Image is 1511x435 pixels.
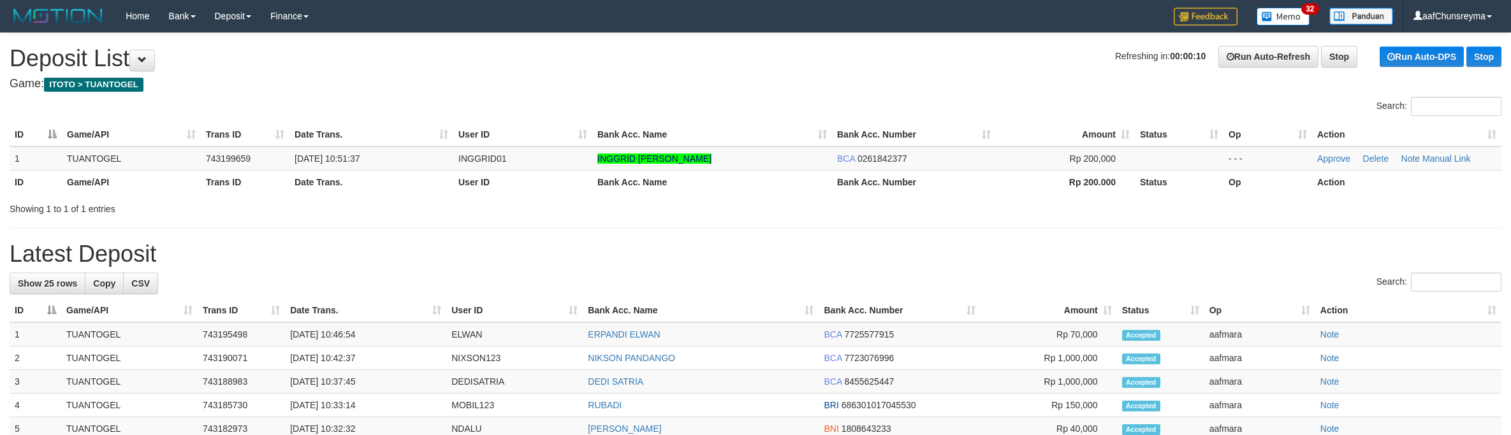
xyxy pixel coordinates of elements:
th: Action: activate to sort column ascending [1315,299,1501,322]
th: Op: activate to sort column ascending [1204,299,1315,322]
span: Copy 1808643233 to clipboard [842,424,891,434]
a: Delete [1363,153,1389,164]
th: Bank Acc. Name: activate to sort column ascending [583,299,819,322]
td: TUANTOGEL [61,370,198,394]
th: ID [10,170,62,194]
a: Approve [1317,153,1350,164]
img: Button%20Memo.svg [1257,8,1310,25]
td: Rp 150,000 [981,394,1117,417]
a: INGGRID [PERSON_NAME] [597,153,712,164]
span: 32 [1301,3,1318,15]
th: Date Trans. [289,170,453,194]
td: TUANTOGEL [62,146,201,171]
td: Rp 1,000,000 [981,370,1117,394]
td: [DATE] 10:33:14 [285,394,446,417]
th: Game/API: activate to sort column ascending [62,123,201,146]
th: Date Trans.: activate to sort column ascending [289,123,453,146]
span: Copy 7723076996 to clipboard [844,353,894,363]
td: 1 [10,322,61,346]
th: Status: activate to sort column ascending [1117,299,1204,322]
td: aafmara [1204,322,1315,346]
th: ID: activate to sort column descending [10,123,62,146]
label: Search: [1376,273,1501,292]
input: Search: [1411,273,1501,292]
th: ID: activate to sort column descending [10,299,61,322]
td: MOBIL123 [446,394,583,417]
a: Note [1401,153,1420,164]
span: Show 25 rows [18,278,77,289]
a: Run Auto-Refresh [1218,46,1318,68]
td: DEDISATRIA [446,370,583,394]
span: Accepted [1122,377,1160,388]
td: TUANTOGEL [61,346,198,370]
span: BRI [824,400,838,410]
span: BCA [824,329,842,339]
label: Search: [1376,97,1501,116]
th: Op [1223,170,1312,194]
span: Copy [93,278,115,289]
div: Showing 1 to 1 of 1 entries [10,197,620,215]
a: Note [1320,329,1339,339]
a: DEDI SATRIA [588,376,643,387]
th: Amount: activate to sort column ascending [981,299,1117,322]
span: BCA [837,153,855,164]
th: User ID: activate to sort column ascending [446,299,583,322]
td: aafmara [1204,394,1315,417]
td: 743190071 [198,346,285,370]
a: RUBADI [588,400,622,410]
a: Show 25 rows [10,273,85,294]
a: ERPANDI ELWAN [588,329,660,339]
span: Refreshing in: [1115,51,1206,61]
span: INGGRID01 [458,153,506,164]
th: Status [1135,170,1223,194]
td: 2 [10,346,61,370]
th: Trans ID: activate to sort column ascending [201,123,289,146]
th: Game/API [62,170,201,194]
td: 743185730 [198,394,285,417]
span: Accepted [1122,330,1160,341]
span: CSV [131,278,150,289]
a: Note [1320,424,1339,434]
td: aafmara [1204,346,1315,370]
span: BNI [824,424,838,434]
a: Stop [1466,46,1501,67]
th: Game/API: activate to sort column ascending [61,299,198,322]
a: Note [1320,353,1339,363]
img: MOTION_logo.png [10,6,106,25]
th: Rp 200.000 [996,170,1135,194]
td: 743188983 [198,370,285,394]
span: ITOTO > TUANTOGEL [44,78,143,92]
span: Rp 200,000 [1070,153,1116,164]
span: BCA [824,353,842,363]
a: Note [1320,400,1339,410]
th: Bank Acc. Name [592,170,832,194]
td: aafmara [1204,370,1315,394]
td: 3 [10,370,61,394]
a: Note [1320,376,1339,387]
th: Bank Acc. Number: activate to sort column ascending [819,299,980,322]
th: Date Trans.: activate to sort column ascending [285,299,446,322]
span: Copy 686301017045530 to clipboard [842,400,916,410]
td: [DATE] 10:42:37 [285,346,446,370]
td: NIXSON123 [446,346,583,370]
span: BCA [824,376,842,387]
th: Bank Acc. Number: activate to sort column ascending [832,123,996,146]
th: Trans ID: activate to sort column ascending [198,299,285,322]
span: Copy 7725577915 to clipboard [844,329,894,339]
th: Action [1312,170,1501,194]
th: Status: activate to sort column ascending [1135,123,1223,146]
td: 743195498 [198,322,285,346]
a: Run Auto-DPS [1380,46,1464,67]
th: User ID [453,170,592,194]
td: [DATE] 10:37:45 [285,370,446,394]
td: 4 [10,394,61,417]
span: [DATE] 10:51:37 [295,153,360,164]
img: panduan.png [1329,8,1393,25]
td: ELWAN [446,322,583,346]
a: CSV [123,273,158,294]
th: Op: activate to sort column ascending [1223,123,1312,146]
th: Bank Acc. Number [832,170,996,194]
td: [DATE] 10:46:54 [285,322,446,346]
td: TUANTOGEL [61,394,198,417]
a: Manual Link [1422,153,1471,164]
